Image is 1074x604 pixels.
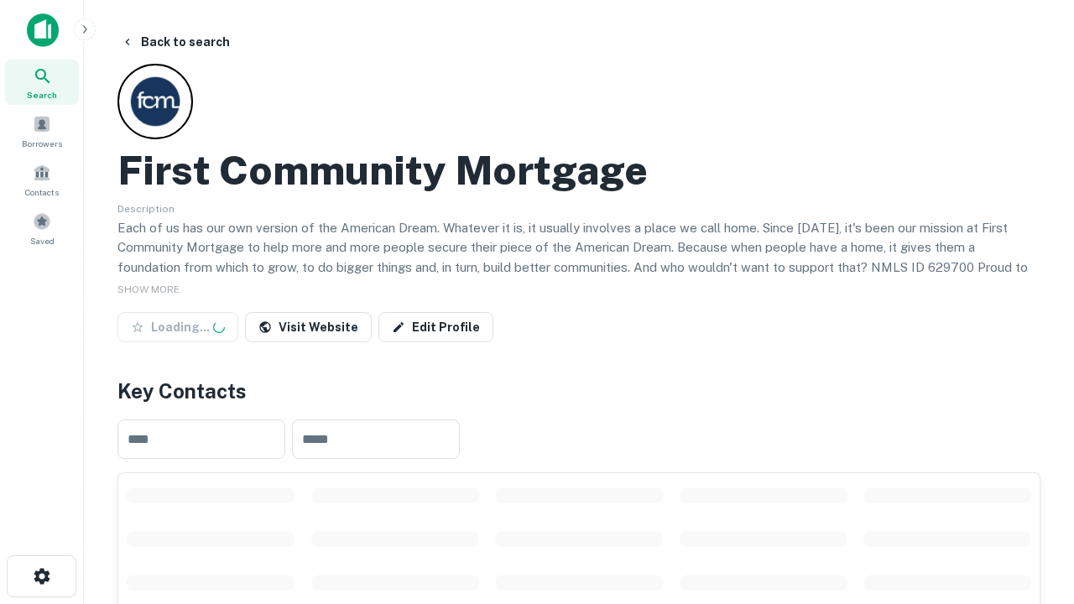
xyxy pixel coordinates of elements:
p: Each of us has our own version of the American Dream. Whatever it is, it usually involves a place... [117,218,1040,297]
a: Contacts [5,157,79,202]
a: Visit Website [245,312,372,342]
a: Edit Profile [378,312,493,342]
button: Back to search [114,27,237,57]
span: Contacts [25,185,59,199]
a: Borrowers [5,108,79,154]
span: Borrowers [22,137,62,150]
a: Search [5,60,79,105]
h4: Key Contacts [117,376,1040,406]
iframe: Chat Widget [990,470,1074,550]
h2: First Community Mortgage [117,146,648,195]
span: Search [27,88,57,102]
img: capitalize-icon.png [27,13,59,47]
span: Saved [30,234,55,247]
span: SHOW MORE [117,284,180,295]
span: Description [117,203,175,215]
a: Saved [5,206,79,251]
